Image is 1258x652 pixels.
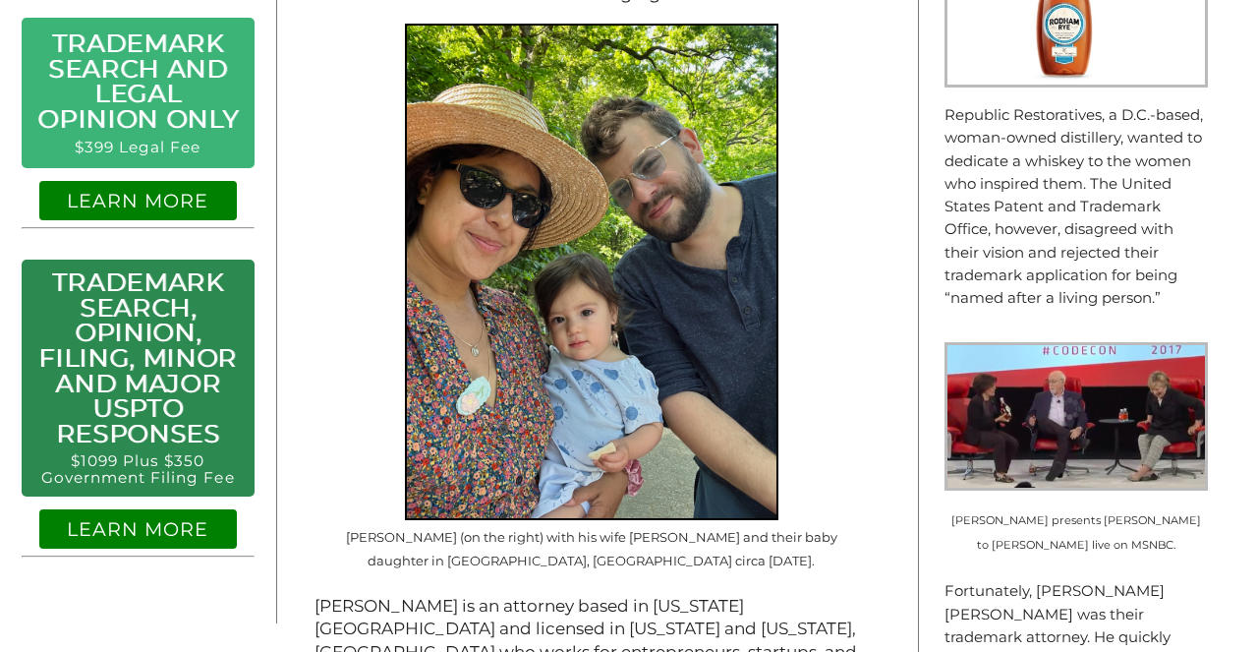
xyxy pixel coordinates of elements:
p: Republic Restoratives, a D.C.-based, woman-owned distillery, wanted to dedicate a whiskey to the ... [944,103,1208,309]
a: Trademark Search and Legal Opinion Only [37,28,238,134]
img: Hillary is presented with Rodham Rye on MSNBC [944,342,1208,492]
a: Trademark Search, Opinion, Filing, Minor and Major USPTO Responses [38,267,237,448]
a: $1099 Plus $350 Government Filing Fee [41,451,235,487]
a: $399 Legal Fee [75,138,200,156]
img: Jeremy and one-year-old M in Prospect Park [405,24,778,520]
small: [PERSON_NAME] presents [PERSON_NAME] to [PERSON_NAME] live on MSNBC. [951,513,1201,552]
a: LEARN MORE [67,517,208,541]
figcaption: [PERSON_NAME] (on the right) with his wife [PERSON_NAME] and their baby daughter in [GEOGRAPHIC_D... [314,526,868,572]
a: LEARN MORE [67,189,208,212]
